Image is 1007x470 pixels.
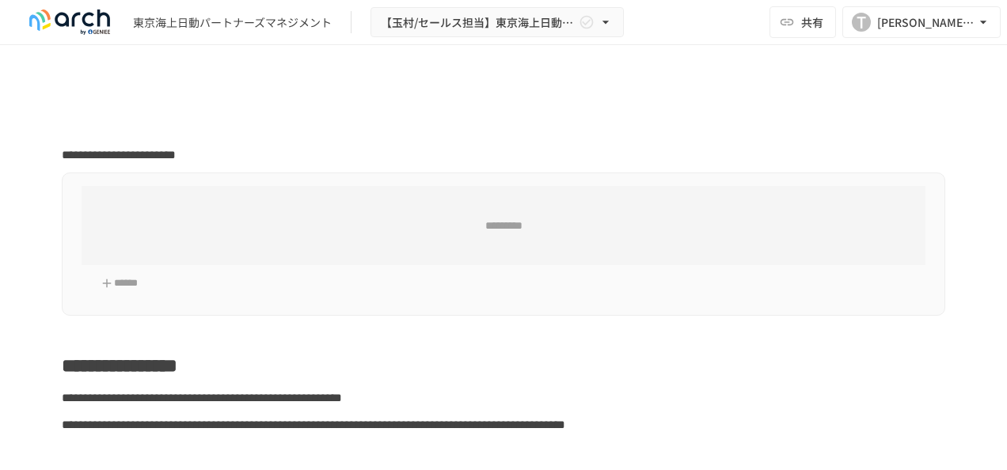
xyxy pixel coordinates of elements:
[19,9,120,35] img: logo-default@2x-9cf2c760.svg
[801,13,823,31] span: 共有
[852,13,871,32] div: T
[842,6,1001,38] button: T[PERSON_NAME][EMAIL_ADDRESS][DOMAIN_NAME]
[370,7,624,38] button: 【玉村/セールス担当】東京海上日動パートナーズマネジメント株式会社様_初期設定サポート
[769,6,836,38] button: 共有
[133,14,332,31] div: 東京海上日動パートナーズマネジメント
[877,13,975,32] div: [PERSON_NAME][EMAIL_ADDRESS][DOMAIN_NAME]
[381,13,576,32] span: 【玉村/セールス担当】東京海上日動パートナーズマネジメント株式会社様_初期設定サポート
